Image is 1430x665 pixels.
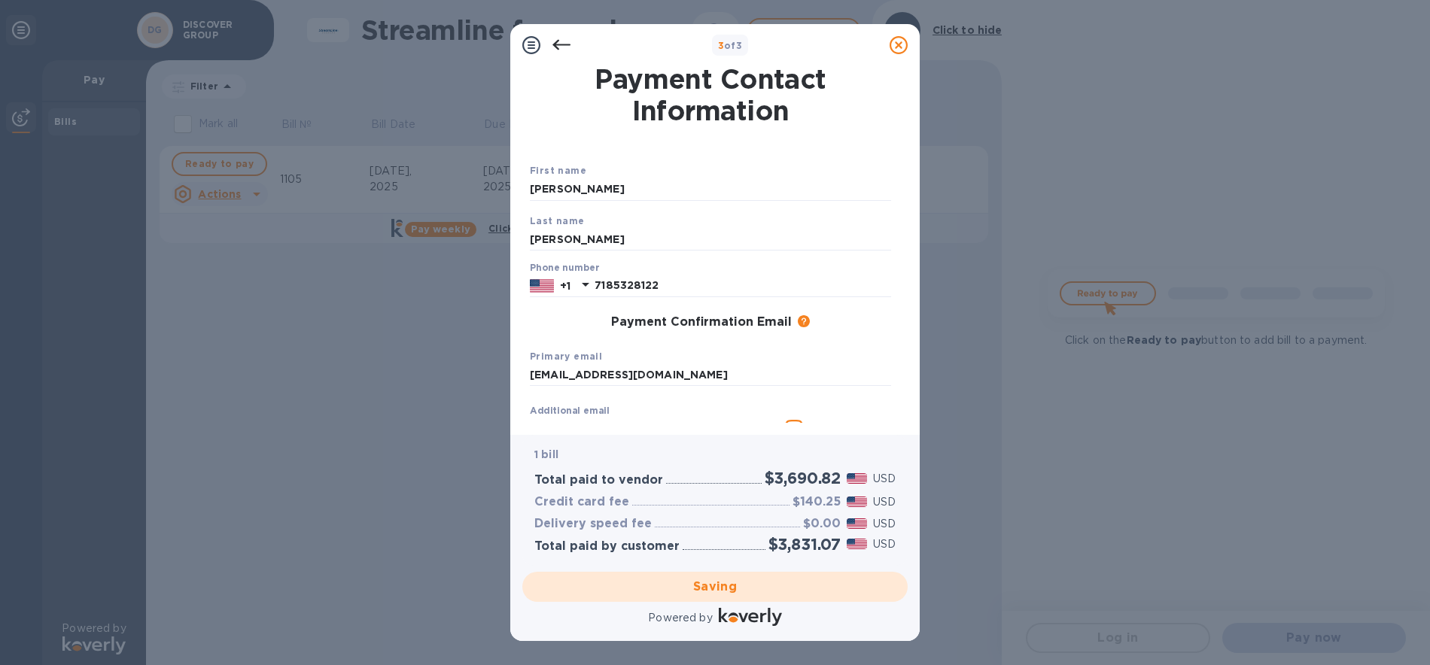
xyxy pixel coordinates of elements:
b: of 3 [718,40,743,51]
h3: Delivery speed fee [534,517,652,531]
h2: $3,831.07 [768,535,841,554]
h3: $140.25 [793,495,841,509]
img: US [530,278,554,294]
h3: Payment Confirmation Email [611,315,792,329]
b: 1 bill [534,448,558,460]
input: Enter your phone number [595,275,891,297]
input: Enter your primary name [530,364,891,387]
u: Add to the list [809,423,891,435]
p: USD [873,494,896,510]
p: USD [873,536,896,552]
h1: Payment Contact Information [530,63,891,126]
p: USD [873,471,896,487]
input: Enter your last name [530,228,891,251]
h3: Total paid by customer [534,539,680,554]
h3: Total paid to vendor [534,473,663,487]
b: Last name [530,215,585,226]
span: 3 [718,40,724,51]
img: USD [847,496,867,507]
input: Enter your first name [530,178,891,201]
img: USD [847,473,867,484]
input: Enter additional email [530,418,779,440]
b: Primary email [530,351,602,362]
h3: $0.00 [803,517,841,531]
label: Additional email [530,407,610,416]
b: First name [530,165,586,176]
p: Powered by [648,610,712,626]
h3: Credit card fee [534,495,629,509]
p: +1 [560,278,570,293]
img: USD [847,518,867,529]
h2: $3,690.82 [765,469,841,487]
img: USD [847,539,867,549]
label: Phone number [530,264,599,273]
p: USD [873,516,896,532]
img: Logo [719,608,782,626]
